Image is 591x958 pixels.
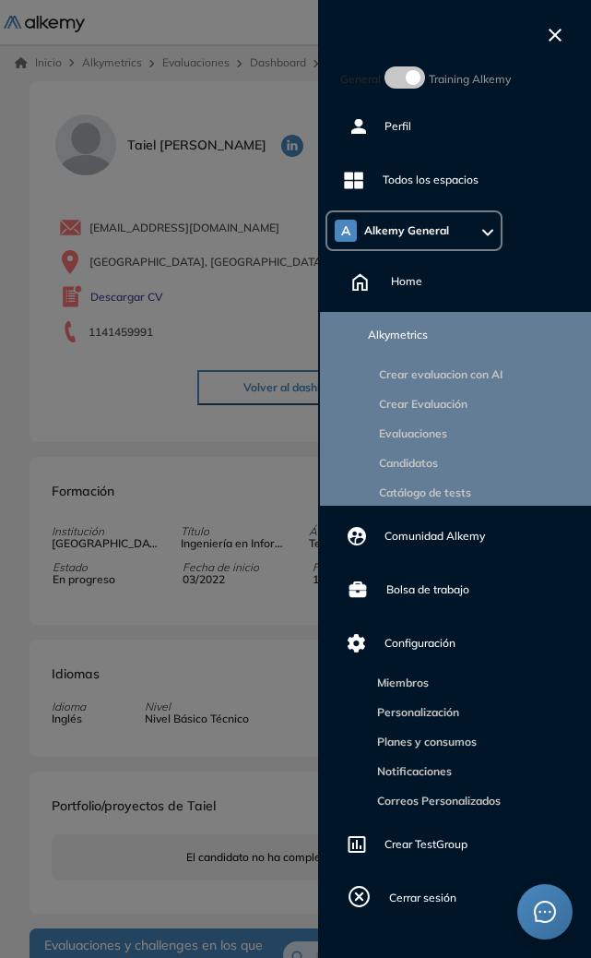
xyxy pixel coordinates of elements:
a: Correos Personalizados [370,794,501,808]
a: Miembros [370,676,429,689]
a: Personalización [370,705,459,719]
span: Bolsa de trabajo [386,581,469,598]
a: Catálogo de tests [372,485,471,499]
span: Perfil [384,118,411,135]
a: Notificaciones [370,764,452,778]
span: General [340,72,381,86]
span: message [534,901,556,923]
span: Alkemy General [364,223,449,238]
button: Cerrar sesión [318,875,464,921]
span: Crear TestGroup [384,836,467,853]
span: Alkymetrics [368,327,428,343]
a: Crear evaluacion con AI [372,367,502,381]
span: Configuración [384,635,455,652]
span: Todos los espacios [383,172,479,188]
a: Perfil [318,103,591,150]
a: Crear Evaluación [372,397,467,411]
span: A [341,223,350,238]
a: Evaluaciones [372,426,447,440]
a: Planes y consumos [370,735,477,748]
a: Candidatos [372,456,438,470]
span: Home [391,273,422,290]
span: Cerrar sesión [389,890,456,906]
span: Comunidad Alkemy [384,528,485,545]
span: Training Alkemy [429,72,511,86]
